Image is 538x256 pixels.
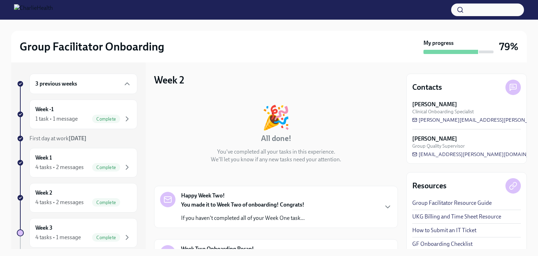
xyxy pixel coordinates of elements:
h6: 3 previous weeks [35,80,77,88]
h2: Group Facilitator Onboarding [20,40,164,54]
p: You've completed all your tasks in this experience. [217,148,335,156]
span: Complete [92,116,120,122]
span: First day at work [29,135,87,142]
div: 🎉 [262,106,290,129]
div: 1 task • 1 message [35,115,78,123]
a: Week -11 task • 1 messageComplete [17,100,137,129]
a: Week 14 tasks • 2 messagesComplete [17,148,137,177]
h6: Week -1 [35,106,54,113]
a: First day at work[DATE] [17,135,137,142]
span: Group Quality Supervisor [412,143,465,149]
h6: Week 1 [35,154,52,162]
a: How to Submit an IT Ticket [412,227,476,234]
div: 4 tasks • 2 messages [35,163,84,171]
h4: Resources [412,181,447,191]
span: Complete [92,165,120,170]
strong: You made it to Week Two of onboarding! Congrats! [181,201,304,208]
span: Complete [92,235,120,240]
h6: Week 3 [35,224,53,232]
span: Clinical Onboarding Specialist [412,108,474,115]
a: GF Onboarding Checklist [412,240,473,248]
h3: Week 2 [154,74,184,86]
a: Week 24 tasks • 2 messagesComplete [17,183,137,213]
h4: Contacts [412,82,442,93]
h4: All done! [261,133,291,144]
strong: Week Two Onboarding Recap! [181,245,254,253]
div: 4 tasks • 1 message [35,234,81,241]
img: CharlieHealth [14,4,53,15]
a: UKG Billing and Time Sheet Resource [412,213,501,221]
strong: [PERSON_NAME] [412,135,457,143]
div: 4 tasks • 2 messages [35,198,84,206]
h3: 79% [499,40,518,53]
strong: My progress [423,39,454,47]
div: 3 previous weeks [29,74,137,94]
a: Week 34 tasks • 1 messageComplete [17,218,137,248]
p: We'll let you know if any new tasks need your attention. [211,156,341,163]
strong: [DATE] [69,135,87,142]
p: If you haven't completed all of your Week One task... [181,214,305,222]
strong: Happy Week Two! [181,192,225,200]
a: Group Facilitator Resource Guide [412,199,492,207]
span: Complete [92,200,120,205]
h6: Week 2 [35,189,52,197]
strong: [PERSON_NAME] [412,101,457,108]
